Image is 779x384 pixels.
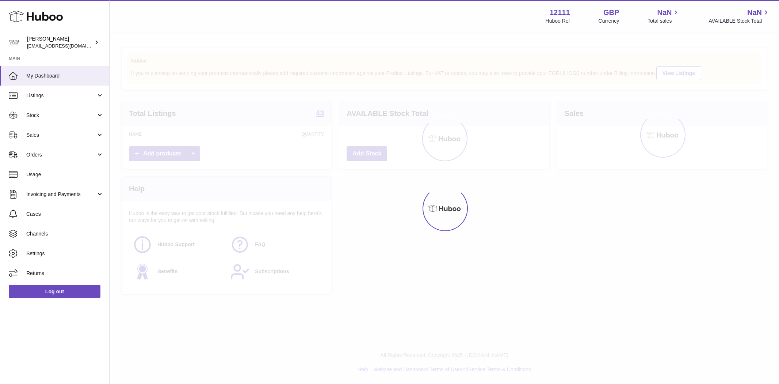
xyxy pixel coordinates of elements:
[26,270,104,277] span: Returns
[599,18,619,25] div: Currency
[26,191,96,198] span: Invoicing and Payments
[747,8,762,18] span: NaN
[26,112,96,119] span: Stock
[648,8,680,25] a: NaN Total sales
[26,132,96,139] span: Sales
[657,8,672,18] span: NaN
[26,151,96,158] span: Orders
[9,285,100,298] a: Log out
[550,8,570,18] strong: 12111
[27,35,93,49] div: [PERSON_NAME]
[26,72,104,79] span: My Dashboard
[648,18,680,25] span: Total sales
[27,43,107,49] span: [EMAIL_ADDRESS][DOMAIN_NAME]
[26,92,96,99] span: Listings
[26,211,104,218] span: Cases
[709,8,770,25] a: NaN AVAILABLE Stock Total
[26,250,104,257] span: Settings
[603,8,619,18] strong: GBP
[26,171,104,178] span: Usage
[709,18,770,25] span: AVAILABLE Stock Total
[546,18,570,25] div: Huboo Ref
[9,37,20,48] img: internalAdmin-12111@internal.huboo.com
[26,230,104,237] span: Channels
